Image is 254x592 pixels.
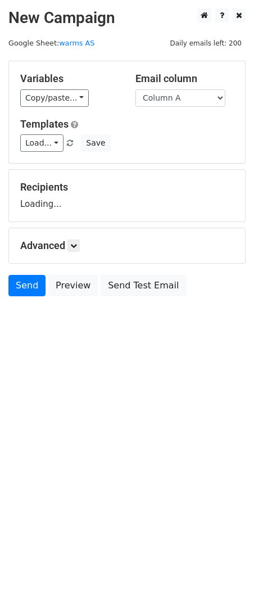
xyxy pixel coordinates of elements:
a: warms AS [59,39,94,47]
h2: New Campaign [8,8,246,28]
a: Preview [48,275,98,296]
a: Daily emails left: 200 [166,39,246,47]
a: Templates [20,118,69,130]
h5: Recipients [20,181,234,193]
span: Daily emails left: 200 [166,37,246,49]
h5: Advanced [20,239,234,252]
div: Loading... [20,181,234,210]
a: Copy/paste... [20,89,89,107]
button: Save [81,134,110,152]
a: Send [8,275,46,296]
a: Load... [20,134,63,152]
a: Send Test Email [101,275,186,296]
h5: Variables [20,73,119,85]
small: Google Sheet: [8,39,94,47]
h5: Email column [135,73,234,85]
